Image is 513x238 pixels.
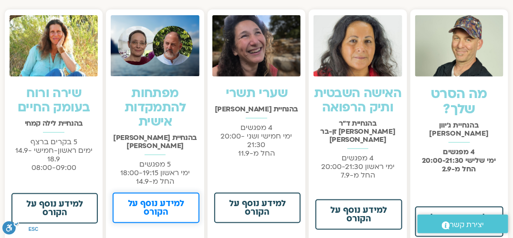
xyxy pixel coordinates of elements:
a: שערי תשרי [226,85,288,102]
h2: בהנחיית [PERSON_NAME] [212,105,301,113]
span: החל מ-7.9 [341,170,375,180]
p: 4 מפגשים ימי ראשון 20:00-21:30 [314,154,402,179]
h2: בהנחיית לילה קמחי [10,119,98,128]
a: יצירת קשר [418,215,508,233]
h2: בהנחיית ד"ר [PERSON_NAME] זן-בר [PERSON_NAME] [314,119,402,144]
span: החל מ-14.9 [136,177,174,186]
a: למידע נוסף על הקורס [315,199,402,230]
span: למידע נוסף על הקורס [24,200,85,217]
a: למידע נוסף על הקורס [214,193,301,223]
p: 4 מפגשים ימי חמישי ושני 20:00-21:30 [212,123,301,158]
a: למידע נוסף על הקורס [113,193,199,223]
span: למידע נוסף על הקורס [227,199,288,217]
a: שירה ורוח בעומק החיים [18,85,90,116]
span: יצירת קשר [450,218,484,231]
span: למידע נוסף על הקורס [125,199,187,217]
strong: ימי שלישי 20:00-21:30 [422,156,496,165]
a: האישה השבטית ותיק הרפואה [314,85,402,116]
span: 08:00-09:00 [31,163,76,172]
h2: בהנחיית [PERSON_NAME] [PERSON_NAME] [111,134,199,150]
p: 5 בקרים ברצף ימים ראשון-חמישי 14.9-18.9 [10,138,98,172]
h2: בהנחיית ג'יוון [PERSON_NAME] [415,121,503,138]
a: למידע נוסף על הקורס [415,207,503,237]
strong: החל מ-2.9 [442,164,476,174]
a: מפתחות להתמקדות אישית [125,85,186,130]
a: מה הסרט שלך? [431,85,487,118]
p: 5 מפגשים ימי ראשון 18:00-19:15 [111,160,199,186]
strong: 4 מפגשים [443,147,475,157]
a: למידע נוסף על הקורס [11,193,98,224]
span: החל מ-11.9 [238,149,275,158]
span: למידע נוסף על הקורס [328,206,389,223]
